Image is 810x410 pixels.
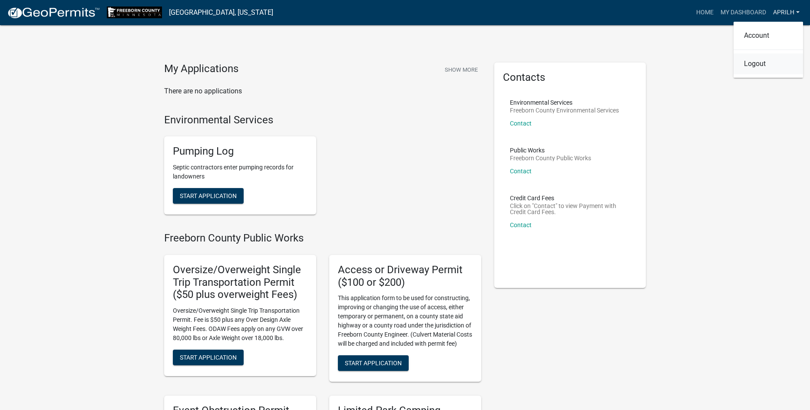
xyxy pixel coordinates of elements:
[173,163,307,181] p: Septic contractors enter pumping records for landowners
[734,53,803,74] a: Logout
[180,192,237,199] span: Start Application
[510,155,591,161] p: Freeborn County Public Works
[734,22,803,78] div: Aprilh
[107,7,162,18] img: Freeborn County, Minnesota
[510,222,532,228] a: Contact
[173,145,307,158] h5: Pumping Log
[338,355,409,371] button: Start Application
[338,264,473,289] h5: Access or Driveway Permit ($100 or $200)
[338,294,473,348] p: This application form to be used for constructing, improving or changing the use of access, eithe...
[510,147,591,153] p: Public Works
[173,264,307,301] h5: Oversize/Overweight Single Trip Transportation Permit ($50 plus overweight Fees)
[510,120,532,127] a: Contact
[441,63,481,77] button: Show More
[734,25,803,46] a: Account
[770,4,803,21] a: Aprilh
[169,5,273,20] a: [GEOGRAPHIC_DATA], [US_STATE]
[503,71,638,84] h5: Contacts
[510,99,619,106] p: Environmental Services
[164,63,238,76] h4: My Applications
[345,360,402,367] span: Start Application
[717,4,770,21] a: My Dashboard
[173,306,307,343] p: Oversize/Overweight Single Trip Transportation Permit. Fee is $50 plus any Over Design Axle Weigh...
[693,4,717,21] a: Home
[164,86,481,96] p: There are no applications
[510,168,532,175] a: Contact
[510,107,619,113] p: Freeborn County Environmental Services
[164,114,481,126] h4: Environmental Services
[510,203,631,215] p: Click on "Contact" to view Payment with Credit Card Fees.
[173,350,244,365] button: Start Application
[173,188,244,204] button: Start Application
[180,354,237,361] span: Start Application
[164,232,481,245] h4: Freeborn County Public Works
[510,195,631,201] p: Credit Card Fees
